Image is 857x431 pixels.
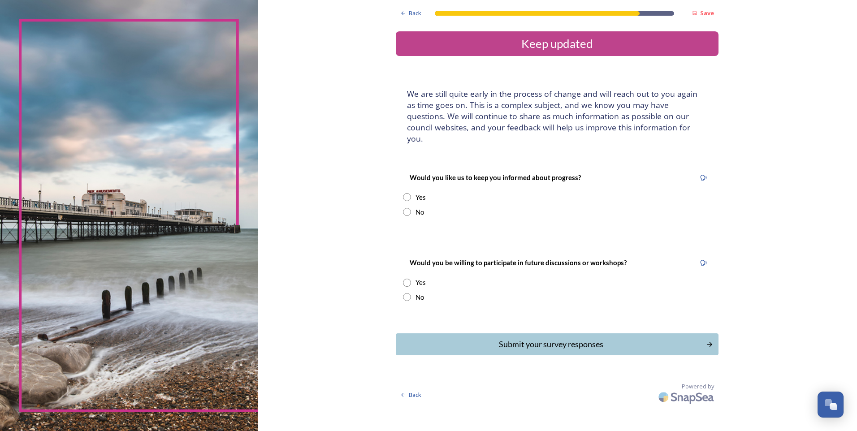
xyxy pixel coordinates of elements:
[409,391,421,399] span: Back
[416,207,424,217] div: No
[656,387,718,408] img: SnapSea Logo
[700,9,714,17] strong: Save
[401,338,701,350] div: Submit your survey responses
[410,173,581,181] strong: Would you like us to keep you informed about progress?
[407,88,707,144] h4: We are still quite early in the process of change and will reach out to you again as time goes on...
[416,277,426,288] div: Yes
[818,392,844,418] button: Open Chat
[416,292,424,302] div: No
[416,192,426,203] div: Yes
[399,35,715,52] div: Keep updated
[682,382,714,391] span: Powered by
[396,333,718,355] button: Continue
[409,9,421,17] span: Back
[410,259,627,267] strong: Would you be willing to participate in future discussions or workshops?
